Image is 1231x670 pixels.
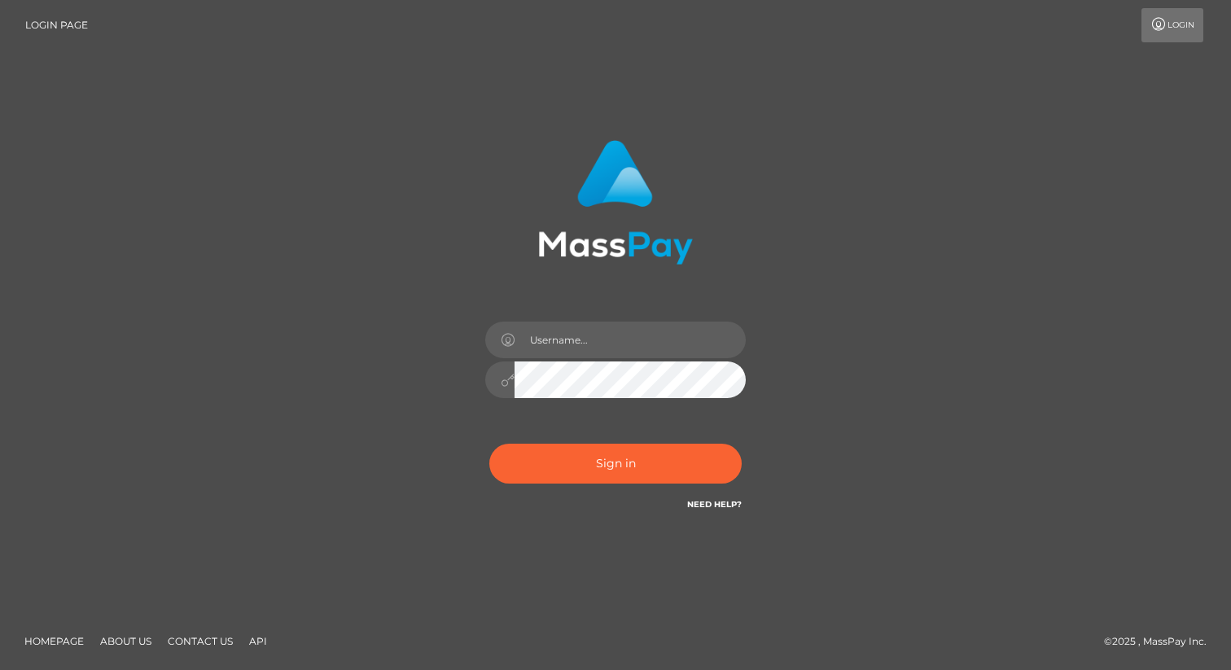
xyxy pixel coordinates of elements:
a: Homepage [18,628,90,654]
button: Sign in [489,444,742,484]
a: API [243,628,274,654]
a: About Us [94,628,158,654]
input: Username... [515,322,746,358]
a: Login [1141,8,1203,42]
a: Need Help? [687,499,742,510]
img: MassPay Login [538,140,693,265]
div: © 2025 , MassPay Inc. [1104,633,1219,650]
a: Contact Us [161,628,239,654]
a: Login Page [25,8,88,42]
